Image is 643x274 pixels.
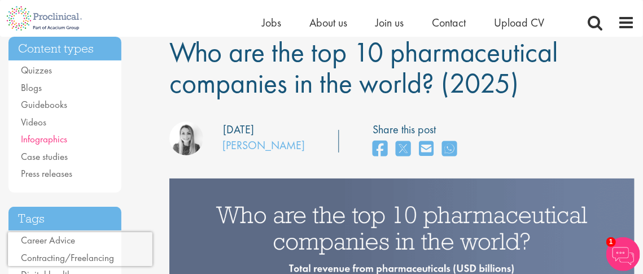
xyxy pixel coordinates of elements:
[21,150,68,163] a: Case studies
[21,116,46,128] a: Videos
[169,34,558,101] span: Who are the top 10 pharmaceutical companies in the world? (2025)
[21,133,67,145] a: Infographics
[375,15,404,30] a: Join us
[373,121,462,138] label: Share this post
[419,137,434,162] a: share on email
[396,137,410,162] a: share on twitter
[373,137,387,162] a: share on facebook
[8,232,152,266] iframe: reCAPTCHA
[21,64,52,76] a: Quizzes
[606,237,616,247] span: 1
[21,98,67,111] a: Guidebooks
[494,15,544,30] a: Upload CV
[169,121,203,155] img: Hannah Burke
[432,15,466,30] a: Contact
[21,81,42,94] a: Blogs
[223,121,254,138] div: [DATE]
[606,237,640,271] img: Chatbot
[21,167,72,180] a: Press releases
[8,37,121,61] h3: Content types
[262,15,281,30] a: Jobs
[8,207,121,231] h3: Tags
[222,138,305,153] a: [PERSON_NAME]
[442,137,457,162] a: share on whats app
[309,15,347,30] a: About us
